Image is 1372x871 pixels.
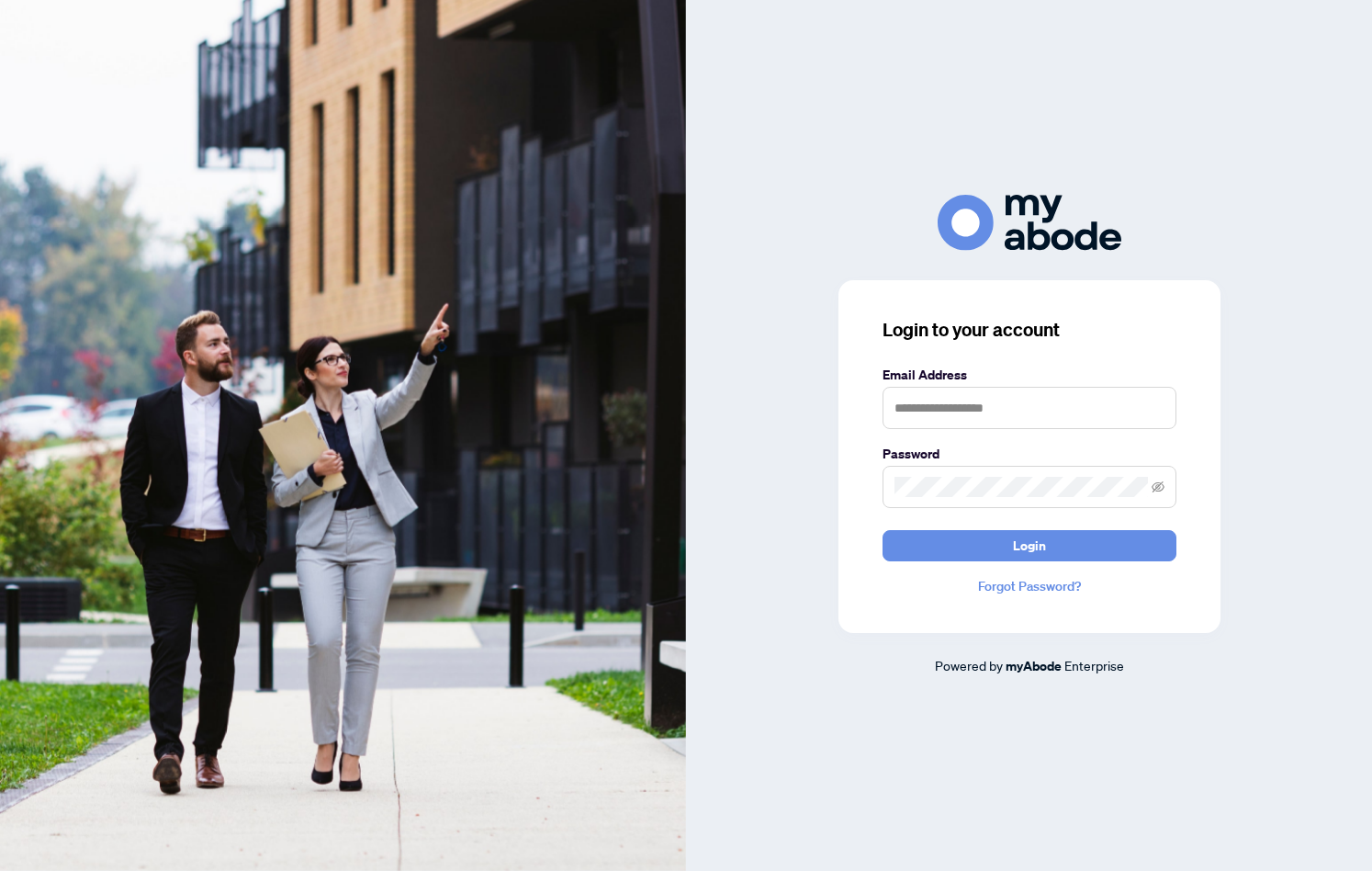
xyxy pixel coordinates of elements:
span: Powered by [935,657,1003,673]
span: eye-invisible [1152,481,1164,493]
img: ma-logo [938,195,1121,251]
label: Email Address [883,365,1176,385]
span: Login [1013,531,1046,560]
h3: Login to your account [883,317,1176,343]
button: Login [883,530,1176,561]
span: Enterprise [1064,657,1124,673]
label: Password [883,444,1176,464]
a: Forgot Password? [883,576,1176,596]
a: myAbode [1006,656,1062,676]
